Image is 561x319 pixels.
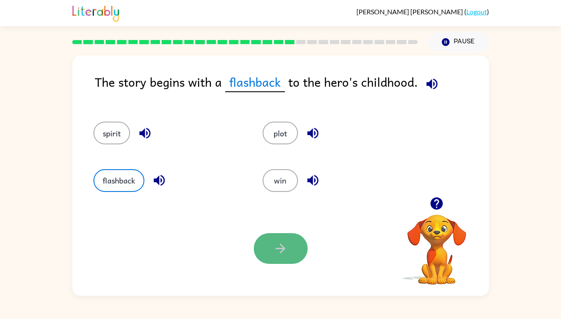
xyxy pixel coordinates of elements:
button: Pause [428,32,489,52]
span: flashback [225,72,285,92]
div: The story begins with a to the hero's childhood. [95,72,489,105]
img: Literably [72,3,119,22]
button: win [263,169,298,192]
button: flashback [93,169,144,192]
a: Logout [466,8,487,16]
span: [PERSON_NAME] [PERSON_NAME] [356,8,464,16]
button: spirit [93,122,130,144]
video: Your browser must support playing .mp4 files to use Literably. Please try using another browser. [395,202,479,286]
div: ( ) [356,8,489,16]
button: plot [263,122,298,144]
